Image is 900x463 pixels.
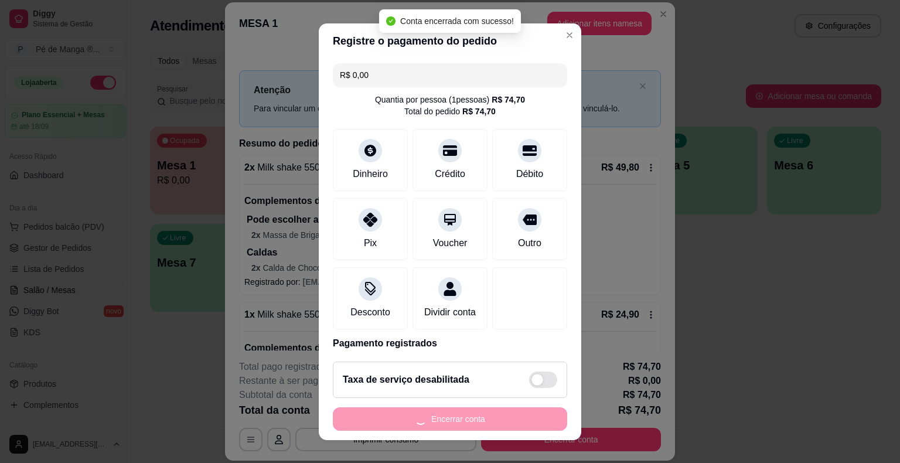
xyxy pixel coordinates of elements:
[364,236,377,250] div: Pix
[516,167,543,181] div: Débito
[433,236,468,250] div: Voucher
[375,94,525,105] div: Quantia por pessoa ( 1 pessoas)
[462,105,496,117] div: R$ 74,70
[435,167,465,181] div: Crédito
[350,305,390,319] div: Desconto
[353,167,388,181] div: Dinheiro
[343,373,469,387] h2: Taxa de serviço desabilitada
[340,63,560,87] input: Ex.: hambúrguer de cordeiro
[319,23,581,59] header: Registre o pagamento do pedido
[518,236,541,250] div: Outro
[424,305,476,319] div: Dividir conta
[404,105,496,117] div: Total do pedido
[400,16,514,26] span: Conta encerrada com sucesso!
[492,94,525,105] div: R$ 74,70
[333,336,567,350] p: Pagamento registrados
[560,26,579,45] button: Close
[386,16,396,26] span: check-circle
